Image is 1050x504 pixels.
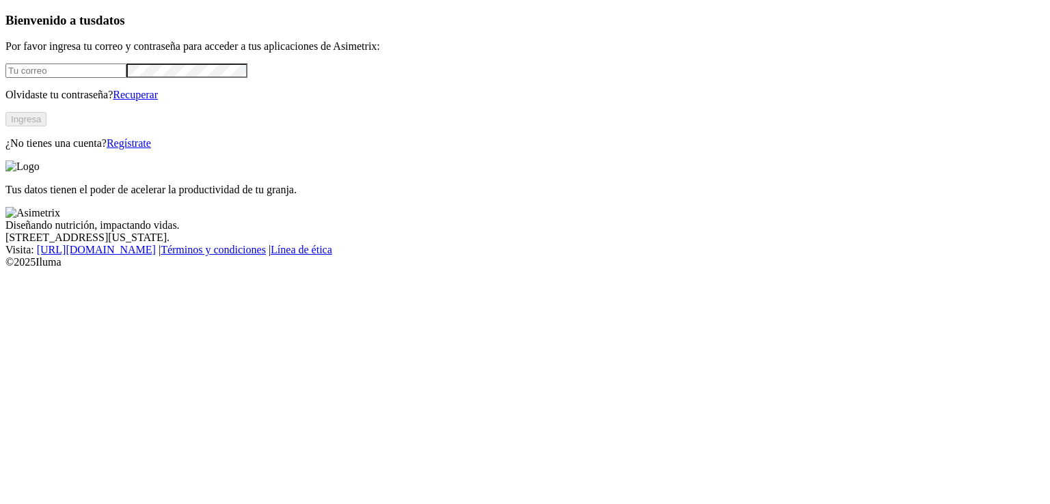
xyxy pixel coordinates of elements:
[5,219,1045,232] div: Diseñando nutrición, impactando vidas.
[37,244,156,255] a: [URL][DOMAIN_NAME]
[107,137,151,149] a: Regístrate
[271,244,332,255] a: Línea de ética
[5,232,1045,244] div: [STREET_ADDRESS][US_STATE].
[5,160,40,173] img: Logo
[5,64,126,78] input: Tu correo
[5,89,1045,101] p: Olvidaste tu contraseña?
[161,244,266,255] a: Términos y condiciones
[5,207,60,219] img: Asimetrix
[5,112,46,126] button: Ingresa
[5,244,1045,256] div: Visita : | |
[5,137,1045,150] p: ¿No tienes una cuenta?
[96,13,125,27] span: datos
[5,256,1045,268] div: © 2025 Iluma
[5,184,1045,196] p: Tus datos tienen el poder de acelerar la productividad de tu granja.
[5,13,1045,28] h3: Bienvenido a tus
[5,40,1045,53] p: Por favor ingresa tu correo y contraseña para acceder a tus aplicaciones de Asimetrix:
[113,89,158,100] a: Recuperar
